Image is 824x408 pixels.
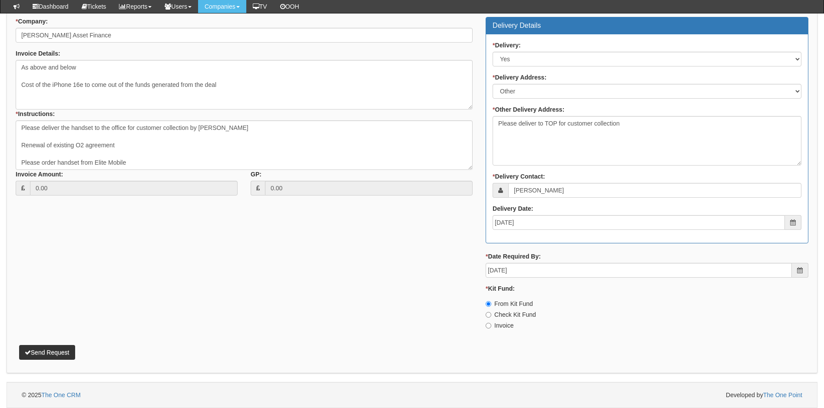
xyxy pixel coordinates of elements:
[763,391,802,398] a: The One Point
[486,284,515,293] label: Kit Fund:
[486,312,491,318] input: Check Kit Fund
[16,109,55,118] label: Instructions:
[16,17,48,26] label: Company:
[493,204,533,213] label: Delivery Date:
[486,310,536,319] label: Check Kit Fund
[493,41,521,50] label: Delivery:
[493,22,801,30] h3: Delivery Details
[486,321,513,330] label: Invoice
[486,301,491,307] input: From Kit Fund
[493,73,546,82] label: Delivery Address:
[16,49,60,58] label: Invoice Details:
[41,391,80,398] a: The One CRM
[486,299,533,308] label: From Kit Fund
[493,172,545,181] label: Delivery Contact:
[22,391,81,398] span: © 2025
[486,323,491,328] input: Invoice
[16,170,63,179] label: Invoice Amount:
[251,170,261,179] label: GP:
[726,391,802,399] span: Developed by
[493,105,564,114] label: Other Delivery Address:
[19,345,75,360] button: Send Request
[486,252,541,261] label: Date Required By:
